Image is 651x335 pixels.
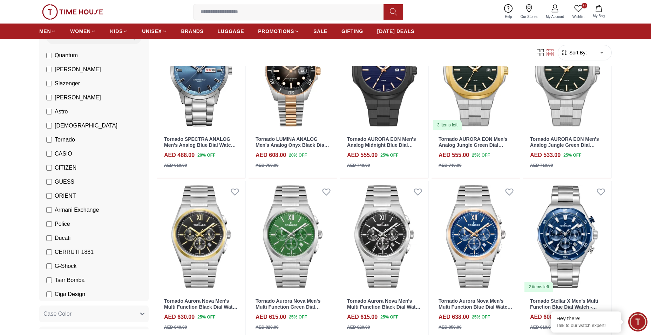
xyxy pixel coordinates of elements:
a: Tornado Stellar X Men's Multi Function Blue Dial Watch - T24104-SBSN2 items left [523,181,611,293]
a: [DATE] DEALS [377,25,414,38]
img: Tornado Aurora Nova Men's Multi Function Black Dial Watch - T24105-TBSB [157,181,245,293]
span: 25 % OFF [563,152,581,158]
span: My Account [543,14,567,19]
a: Tornado Aurora Nova Men's Multi Function Green Dial Watch - T24105-SBSH [249,181,337,293]
a: Tornado AURORA EON Men's Analog Jungle Green Dial Watch - T21001-SBSHG [523,19,611,131]
div: AED 760.00 [256,162,278,169]
div: 3 items left [433,120,462,130]
a: BRANDS [181,25,204,38]
span: [DEMOGRAPHIC_DATA] [55,121,117,130]
span: 25 % OFF [197,314,215,320]
input: Tornado [46,137,52,143]
span: Ducati [55,234,70,242]
span: 25 % OFF [472,314,490,320]
span: Help [502,14,515,19]
span: Tsar Bomba [55,276,84,284]
a: Tornado AURORA EON Men's Analog Jungle Green Dial Watch - T21001-TBSHG [439,136,507,154]
a: Tornado LUMINA ANALOG Men's Analog Onyx Black Dial Watch - T22001-KBKB [256,136,329,154]
span: Quantum [55,51,78,60]
span: CERRUTI 1881 [55,248,94,256]
a: Tornado Stellar X Men's Multi Function Blue Dial Watch - T24104-SBSN [530,298,598,316]
h4: AED 533.00 [530,151,561,159]
img: Tornado SPECTRA ANALOG Men's Analog Blue Dial Watch - T23001-SBSL [157,19,245,131]
a: Tornado AURORA EON Men's Analog Jungle Green Dial Watch - T21001-SBSHG [530,136,599,154]
span: 25 % OFF [380,314,398,320]
div: AED 740.00 [439,162,461,169]
input: Slazenger [46,81,52,86]
input: [PERSON_NAME] [46,67,52,72]
span: Police [55,220,70,228]
span: 20 % OFF [289,152,307,158]
div: AED 840.00 [164,324,187,330]
h4: AED 615.00 [256,313,286,321]
span: WOMEN [70,28,91,35]
img: ... [42,4,103,20]
a: Tornado LUMINA ANALOG Men's Analog Onyx Black Dial Watch - T22001-KBKB [249,19,337,131]
input: Tsar Bomba [46,277,52,283]
a: WOMEN [70,25,96,38]
input: Ciga Design [46,291,52,297]
a: Tornado Aurora Nova Men's Multi Function Black Dial Watch - T24105-SBSB [347,298,421,316]
span: 20 % OFF [197,152,215,158]
a: Tornado SPECTRA ANALOG Men's Analog Blue Dial Watch - T23001-SBSL [164,136,237,154]
div: AED 710.00 [530,162,553,169]
input: Quantum [46,53,52,58]
div: AED 820.00 [256,324,278,330]
a: SALE [313,25,327,38]
span: LUGGAGE [218,28,244,35]
span: Our Stores [518,14,540,19]
input: Ducati [46,235,52,241]
input: [PERSON_NAME] [46,95,52,100]
input: [DEMOGRAPHIC_DATA] [46,123,52,129]
button: Sort By: [561,49,587,56]
h4: AED 555.00 [347,151,378,159]
a: Tornado Aurora Nova Men's Multi Function Green Dial Watch - T24105-SBSH [256,298,320,316]
a: Our Stores [516,3,542,21]
img: Tornado Aurora Nova Men's Multi Function Black Dial Watch - T24105-SBSB [340,181,428,293]
div: AED 740.00 [347,162,370,169]
input: Astro [46,109,52,114]
img: Tornado Aurora Nova Men's Multi Function Blue Dial Watch - T24105-KBSN [432,181,520,293]
div: AED 820.00 [347,324,370,330]
span: GUESS [55,178,74,186]
span: [DATE] DEALS [377,28,414,35]
span: 0 [582,3,587,8]
span: 25 % OFF [380,152,398,158]
a: Tornado AURORA EON Men's Analog Midnight Blue Dial Watch - T21001-XBXNK [340,19,428,131]
a: MEN [39,25,56,38]
img: Tornado Stellar X Men's Multi Function Blue Dial Watch - T24104-SBSN [523,181,611,293]
div: AED 610.00 [164,162,187,169]
span: Wishlist [570,14,587,19]
div: Hey there! [556,315,616,322]
a: LUGGAGE [218,25,244,38]
input: CASIO [46,151,52,157]
a: 0Wishlist [568,3,589,21]
span: CITIZEN [55,164,76,172]
span: BRANDS [181,28,204,35]
span: 25 % OFF [289,314,307,320]
a: Tornado Aurora Nova Men's Multi Function Black Dial Watch - T24105-TBSB [164,298,238,316]
input: CERRUTI 1881 [46,249,52,255]
button: Case Color [39,306,149,322]
span: Astro [55,107,68,116]
a: PROMOTIONS [258,25,299,38]
span: G-Shock [55,262,76,270]
a: Help [501,3,516,21]
span: Tornado [55,136,75,144]
h4: AED 630.00 [164,313,195,321]
span: PROMOTIONS [258,28,294,35]
input: Police [46,221,52,227]
span: Armani Exchange [55,206,99,214]
input: ORIENT [46,193,52,199]
img: Tornado AURORA EON Men's Analog Jungle Green Dial Watch - T21001-TBSHG [432,19,520,131]
div: AED 810.00 [530,324,553,330]
h4: AED 608.00 [530,313,561,321]
h4: AED 608.00 [256,151,286,159]
input: GUESS [46,179,52,185]
span: My Bag [590,13,608,19]
span: GIFTING [341,28,363,35]
span: [PERSON_NAME] [55,65,101,74]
